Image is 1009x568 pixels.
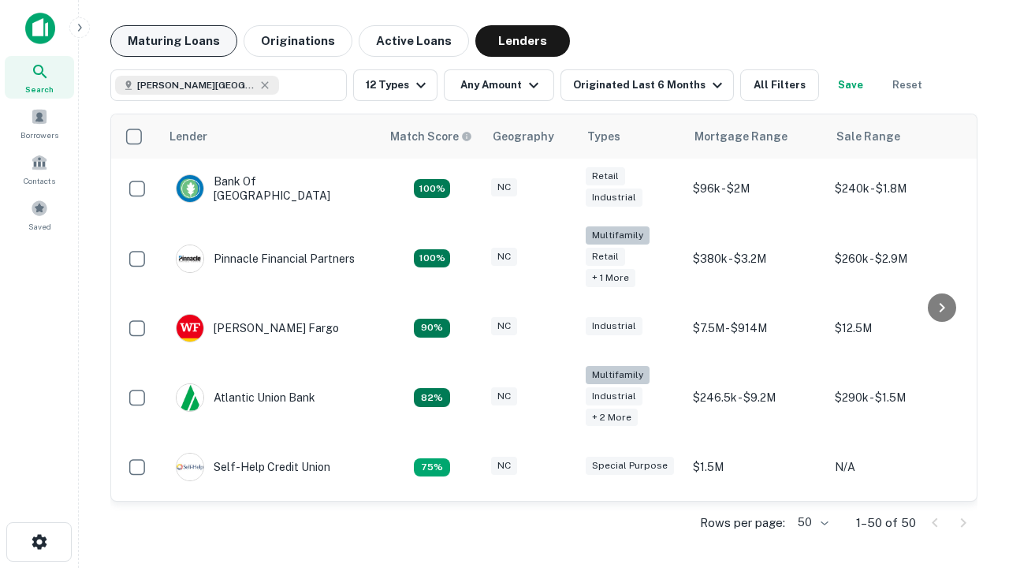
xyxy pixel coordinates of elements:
div: Multifamily [586,366,650,384]
div: Geography [493,127,554,146]
div: Types [587,127,620,146]
button: All Filters [740,69,819,101]
div: Industrial [586,387,642,405]
button: Originations [244,25,352,57]
div: 50 [791,511,831,534]
div: NC [491,457,517,475]
div: Multifamily [586,226,650,245]
div: NC [491,387,517,405]
div: NC [491,317,517,335]
img: capitalize-icon.png [25,13,55,44]
div: Mortgage Range [694,127,787,146]
button: Any Amount [444,69,554,101]
button: Active Loans [359,25,469,57]
div: Matching Properties: 10, hasApolloMatch: undefined [414,458,450,477]
p: Rows per page: [700,514,785,532]
td: $240k - $1.8M [827,159,969,219]
td: $246.5k - $9.2M [685,358,827,438]
div: Sale Range [836,127,900,146]
a: Saved [5,193,74,236]
th: Sale Range [827,114,969,159]
div: Self-help Credit Union [176,453,330,481]
div: Retail [586,248,625,266]
th: Types [578,114,685,159]
div: Bank Of [GEOGRAPHIC_DATA] [176,174,365,203]
td: $1.5M [685,437,827,497]
div: Lender [169,127,207,146]
img: picture [177,175,203,202]
button: Maturing Loans [110,25,237,57]
img: picture [177,245,203,272]
div: Industrial [586,317,642,335]
div: Matching Properties: 11, hasApolloMatch: undefined [414,388,450,407]
a: Borrowers [5,102,74,144]
div: Retail [586,167,625,185]
button: Originated Last 6 Months [560,69,734,101]
th: Geography [483,114,578,159]
div: Capitalize uses an advanced AI algorithm to match your search with the best lender. The match sco... [390,128,472,145]
span: Search [25,83,54,95]
a: Search [5,56,74,99]
div: Matching Properties: 14, hasApolloMatch: undefined [414,179,450,198]
td: N/A [827,437,969,497]
button: Reset [882,69,933,101]
td: $96k - $2M [685,159,827,219]
span: [PERSON_NAME][GEOGRAPHIC_DATA], [GEOGRAPHIC_DATA] [137,78,255,92]
span: Saved [28,220,51,233]
button: Save your search to get updates of matches that match your search criteria. [825,69,876,101]
div: Industrial [586,189,642,207]
th: Mortgage Range [685,114,827,159]
th: Lender [160,114,381,159]
div: Special Purpose [586,457,674,475]
td: $7.5M - $914M [685,298,827,358]
td: $380k - $3.2M [685,219,827,298]
div: Originated Last 6 Months [573,76,727,95]
img: picture [177,384,203,411]
div: [PERSON_NAME] Fargo [176,314,339,342]
td: $12.5M [827,298,969,358]
div: Atlantic Union Bank [176,383,315,412]
div: Matching Properties: 12, hasApolloMatch: undefined [414,319,450,338]
div: Pinnacle Financial Partners [176,245,355,273]
button: 12 Types [353,69,437,101]
div: NC [491,178,517,196]
td: $260k - $2.9M [827,219,969,298]
span: Borrowers [20,129,58,141]
img: picture [177,315,203,342]
div: + 2 more [586,409,638,427]
p: 1–50 of 50 [856,514,916,532]
button: Lenders [475,25,570,57]
img: picture [177,454,203,480]
h6: Match Score [390,128,469,145]
div: Matching Properties: 24, hasApolloMatch: undefined [414,249,450,268]
a: Contacts [5,148,74,190]
td: $290k - $1.5M [827,358,969,438]
span: Contacts [24,174,55,187]
iframe: Chat Widget [930,442,1009,518]
div: + 1 more [586,269,635,287]
div: NC [491,248,517,266]
th: Capitalize uses an advanced AI algorithm to match your search with the best lender. The match sco... [381,114,483,159]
